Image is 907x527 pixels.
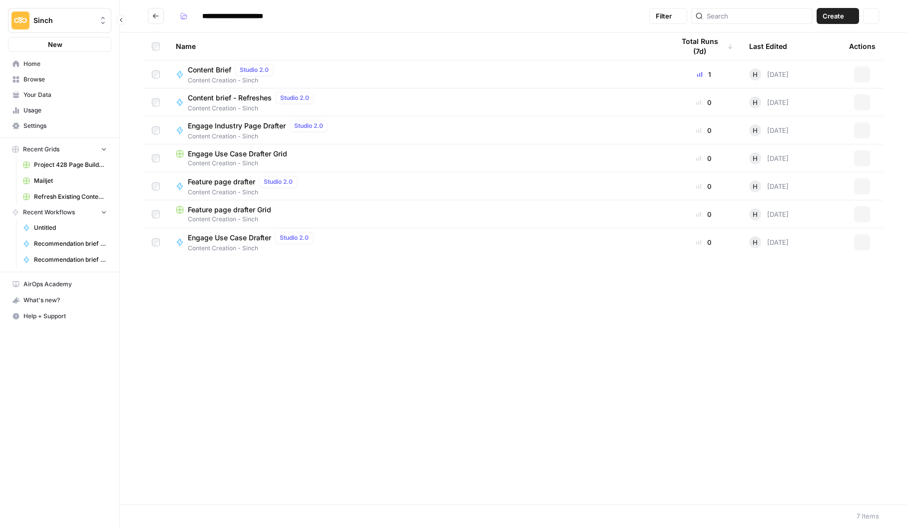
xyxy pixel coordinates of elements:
div: [DATE] [749,208,789,220]
div: Actions [849,32,876,60]
div: 1 [674,69,733,79]
button: Workspace: Sinch [8,8,111,33]
span: Studio 2.0 [280,233,309,242]
span: Recent Workflows [23,208,75,217]
span: Feature page drafter [188,177,255,187]
div: [DATE] [749,68,789,80]
span: Studio 2.0 [294,121,323,130]
span: Home [23,59,107,68]
button: Filter [649,8,687,24]
span: Usage [23,106,107,115]
span: Studio 2.0 [264,177,293,186]
span: New [48,39,62,49]
div: [DATE] [749,124,789,136]
a: Engage Use Case Drafter GridContent Creation - Sinch [176,149,658,168]
span: Content Brief [188,65,231,75]
input: Search [707,11,808,21]
div: Total Runs (7d) [674,32,733,60]
div: [DATE] [749,236,789,248]
a: Feature page drafter GridContent Creation - Sinch [176,205,658,224]
span: Your Data [23,90,107,99]
div: [DATE] [749,96,789,108]
a: Engage Industry Page DrafterStudio 2.0Content Creation - Sinch [176,120,658,141]
a: Content BriefStudio 2.0Content Creation - Sinch [176,64,658,85]
span: Help + Support [23,312,107,321]
a: Recommendation brief (final deliverable) [18,252,111,268]
a: Project 428 Page Builder Tracker (NEW) [18,157,111,173]
a: Recommendation brief (input) [18,236,111,252]
span: Content Creation - Sinch [176,215,658,224]
a: Settings [8,118,111,134]
span: Mailjet [34,176,107,185]
span: H [753,237,758,247]
span: Recommendation brief (input) [34,239,107,248]
div: What's new? [8,293,111,308]
div: 0 [674,181,733,191]
div: 7 Items [857,511,879,521]
span: Studio 2.0 [280,93,309,102]
span: Content Creation - Sinch [176,159,658,168]
span: Content Creation - Sinch [188,104,318,113]
span: H [753,69,758,79]
div: 0 [674,237,733,247]
span: Filter [656,11,672,21]
a: Usage [8,102,111,118]
span: Engage Use Case Drafter [188,233,271,243]
span: Studio 2.0 [240,65,269,74]
a: Content brief - RefreshesStudio 2.0Content Creation - Sinch [176,92,658,113]
span: Settings [23,121,107,130]
button: Create [817,8,859,24]
a: Mailjet [18,173,111,189]
button: Go back [148,8,164,24]
span: Engage Use Case Drafter Grid [188,149,287,159]
span: Project 428 Page Builder Tracker (NEW) [34,160,107,169]
a: Untitled [18,220,111,236]
button: New [8,37,111,52]
span: Engage Industry Page Drafter [188,121,286,131]
div: 0 [674,153,733,163]
span: H [753,181,758,191]
span: Content brief - Refreshes [188,93,272,103]
div: Name [176,32,658,60]
span: Create [823,11,844,21]
button: Recent Workflows [8,205,111,220]
span: H [753,97,758,107]
button: Help + Support [8,308,111,324]
div: 0 [674,125,733,135]
span: Sinch [33,15,94,25]
button: Recent Grids [8,142,111,157]
button: What's new? [8,292,111,308]
a: Engage Use Case DrafterStudio 2.0Content Creation - Sinch [176,232,658,253]
div: [DATE] [749,180,789,192]
div: 0 [674,209,733,219]
img: Sinch Logo [11,11,29,29]
div: Last Edited [749,32,787,60]
span: Feature page drafter Grid [188,205,271,215]
a: Browse [8,71,111,87]
span: Content Creation - Sinch [188,132,332,141]
span: AirOps Academy [23,280,107,289]
span: Recent Grids [23,145,59,154]
span: Content Creation - Sinch [188,188,301,197]
span: Browse [23,75,107,84]
span: Refresh Existing Content (1) [34,192,107,201]
a: Your Data [8,87,111,103]
span: H [753,209,758,219]
div: [DATE] [749,152,789,164]
div: 0 [674,97,733,107]
a: Home [8,56,111,72]
a: AirOps Academy [8,276,111,292]
span: H [753,153,758,163]
span: Untitled [34,223,107,232]
span: Content Creation - Sinch [188,76,277,85]
span: Recommendation brief (final deliverable) [34,255,107,264]
a: Refresh Existing Content (1) [18,189,111,205]
span: Content Creation - Sinch [188,244,317,253]
a: Feature page drafterStudio 2.0Content Creation - Sinch [176,176,658,197]
span: H [753,125,758,135]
